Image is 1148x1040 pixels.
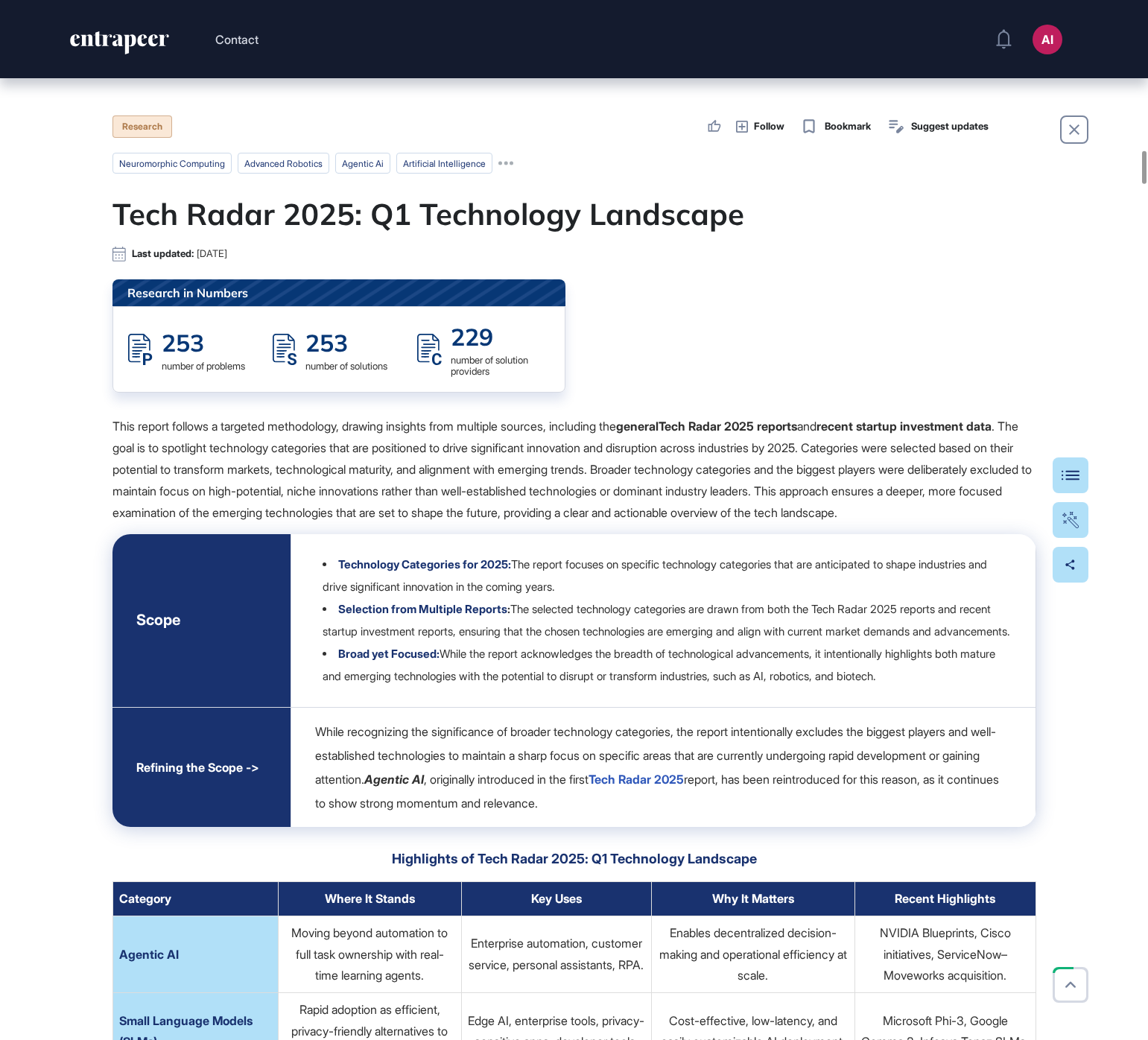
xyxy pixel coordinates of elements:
[911,119,989,134] span: Suggest updates
[659,419,797,434] strong: Tech Radar 2025 reports
[136,611,180,629] span: Scope
[279,916,461,992] td: Moving beyond automation to full task ownership with real-time learning agents.
[451,322,550,352] div: 229
[112,196,1036,232] h1: Tech Radar 2025: Q1 Technology Landscape
[589,772,684,787] a: Tech Radar 2025
[323,643,1011,688] li: While the report acknowledges the breadth of technological advancements, it intentionally highlig...
[712,891,794,906] span: Why It Matters
[112,416,1036,523] p: This report follows a targeted methodology, drawing insights from multiple sources, including the...
[531,891,582,906] span: Key Uses
[323,598,1011,643] li: The selected technology categories are drawn from both the Tech Radar 2025 reports and recent sta...
[338,602,507,616] span: Selection from Multiple Reports
[112,115,172,138] div: Research
[136,760,259,775] span: Refining the Scope ->
[162,328,245,358] div: 253
[736,118,784,135] button: Follow
[69,31,171,60] a: entrapeer-logo
[162,361,245,372] div: number of problems
[215,30,259,49] button: Contact
[651,916,854,992] td: Enables decentralized decision-making and operational efficiency at scale.
[816,419,992,434] strong: recent startup investment data
[754,119,784,134] span: Follow
[364,772,424,787] strong: Agentic AI
[197,248,227,259] span: [DATE]
[335,153,390,174] li: agentic ai
[825,119,871,134] span: Bookmark
[338,557,511,571] span: Technology Categories for 2025:
[854,916,1036,992] td: NVIDIA Blueprints, Cisco initiatives, ServiceNow–Moveworks acquisition.
[461,916,651,992] td: Enterprise automation, customer service, personal assistants, RPA.
[392,851,757,866] span: Highlights of Tech Radar 2025: Q1 Technology Landscape
[238,153,329,174] li: advanced robotics
[119,891,171,906] span: Category
[112,153,232,174] li: neuromorphic computing
[305,361,387,372] div: number of solutions
[112,279,565,306] div: Research in Numbers
[396,153,492,174] li: artificial intelligence
[799,116,871,137] button: Bookmark
[616,419,659,434] strong: general
[325,891,415,906] span: Where It Stands
[119,947,179,962] span: Agentic AI
[323,554,1011,598] li: The report focuses on specific technology categories that are anticipated to shape industries and...
[1033,25,1062,54] button: AI
[338,602,510,616] strong: :
[451,355,550,377] div: number of solution providers
[132,248,227,259] div: Last updated:
[886,116,989,137] button: Suggest updates
[338,647,440,661] span: Broad yet Focused:
[315,724,999,811] span: While recognizing the significance of broader technology categories, the report intentionally exc...
[895,891,995,906] span: Recent Highlights
[305,328,387,358] div: 253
